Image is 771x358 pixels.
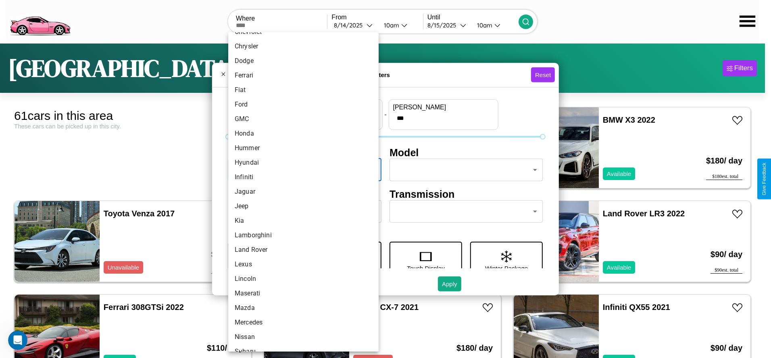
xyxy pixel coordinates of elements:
li: Maserati [228,286,379,301]
li: Hyundai [228,155,379,170]
li: Dodge [228,54,379,68]
li: Mercedes [228,315,379,330]
div: Give Feedback [761,163,767,195]
li: Lincoln [228,272,379,286]
li: Honda [228,126,379,141]
li: Nissan [228,330,379,344]
li: Infiniti [228,170,379,184]
li: GMC [228,112,379,126]
li: Jaguar [228,184,379,199]
li: Mazda [228,301,379,315]
li: Lexus [228,257,379,272]
li: Fiat [228,83,379,97]
li: Lamborghini [228,228,379,243]
li: Ferrari [228,68,379,83]
li: Jeep [228,199,379,214]
li: Hummer [228,141,379,155]
iframe: Intercom live chat [8,331,27,350]
li: Kia [228,214,379,228]
li: Ford [228,97,379,112]
li: Chrysler [228,39,379,54]
li: Land Rover [228,243,379,257]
